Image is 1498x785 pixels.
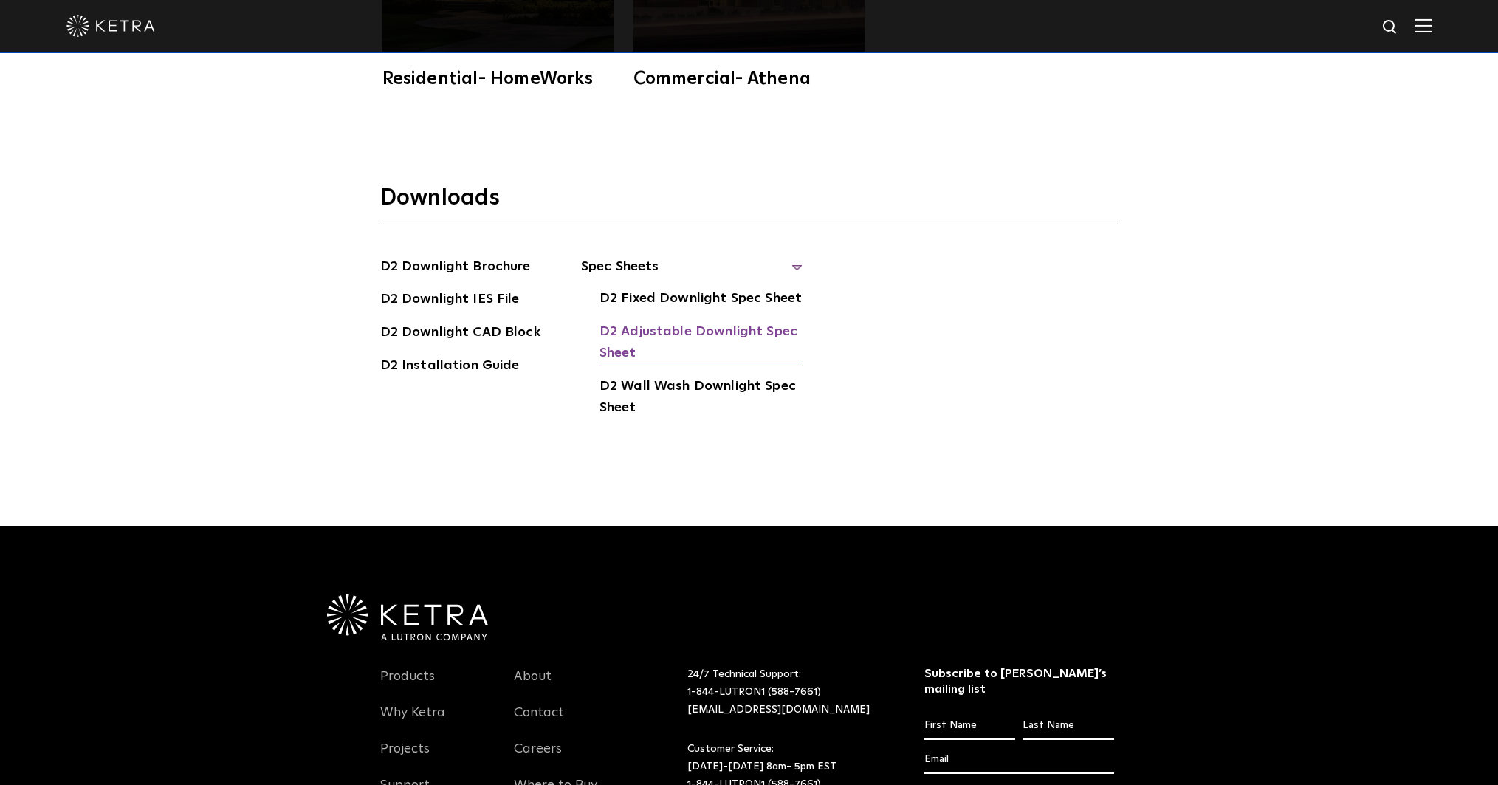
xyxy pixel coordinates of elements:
div: Commercial- Athena [633,70,865,88]
input: Last Name [1023,712,1113,740]
a: 1-844-LUTRON1 (588-7661) [687,687,821,697]
a: Careers [514,741,562,775]
input: First Name [924,712,1015,740]
a: Contact [514,705,564,738]
a: D2 Wall Wash Downlight Spec Sheet [599,376,803,421]
span: Spec Sheets [581,256,803,289]
a: Projects [380,741,430,775]
a: D2 Adjustable Downlight Spec Sheet [599,321,803,366]
img: search icon [1381,18,1400,37]
a: D2 Downlight CAD Block [380,322,540,346]
img: ketra-logo-2019-white [66,15,155,37]
h3: Downloads [380,184,1119,222]
a: D2 Downlight IES File [380,289,520,312]
a: Products [380,668,435,702]
a: [EMAIL_ADDRESS][DOMAIN_NAME] [687,705,870,715]
div: Residential- HomeWorks [382,70,614,88]
img: Hamburger%20Nav.svg [1415,18,1432,32]
a: D2 Installation Guide [380,355,520,379]
a: Why Ketra [380,705,445,738]
p: 24/7 Technical Support: [687,666,887,719]
a: About [514,668,552,702]
a: D2 Downlight Brochure [380,256,531,280]
input: Email [924,746,1114,774]
h3: Subscribe to [PERSON_NAME]’s mailing list [924,666,1114,697]
img: Ketra-aLutronCo_White_RGB [327,594,488,640]
a: D2 Fixed Downlight Spec Sheet [599,288,802,312]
